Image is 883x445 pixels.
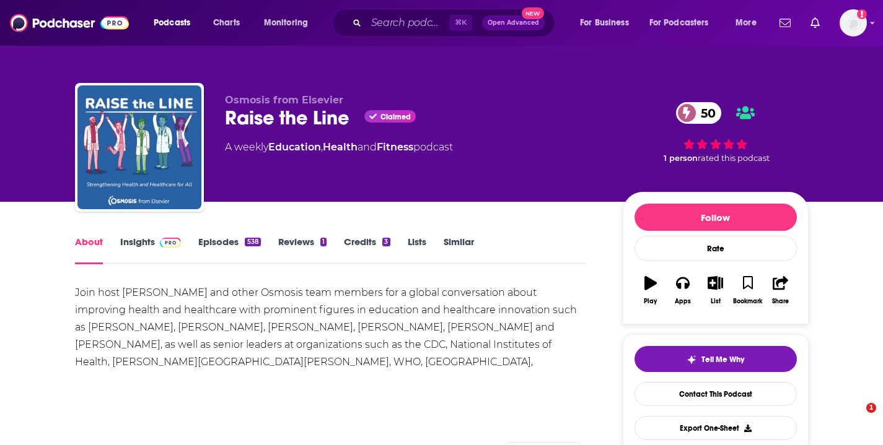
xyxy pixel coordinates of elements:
[635,204,797,231] button: Follow
[449,15,472,31] span: ⌘ K
[698,153,770,163] span: rated this podcast
[344,9,567,37] div: Search podcasts, credits, & more...
[736,14,757,32] span: More
[198,236,260,264] a: Episodes538
[522,7,544,19] span: New
[635,268,667,313] button: Play
[154,14,190,32] span: Podcasts
[711,298,721,305] div: List
[687,355,696,365] img: tell me why sparkle
[840,9,867,37] span: Logged in as AnthonyLam
[323,141,358,153] a: Health
[380,114,411,120] span: Claimed
[160,238,182,248] img: Podchaser Pro
[255,13,324,33] button: open menu
[623,94,809,171] div: 50 1 personrated this podcast
[772,298,789,305] div: Share
[444,236,474,264] a: Similar
[10,11,129,35] img: Podchaser - Follow, Share and Rate Podcasts
[571,13,644,33] button: open menu
[321,141,323,153] span: ,
[225,94,343,106] span: Osmosis from Elsevier
[635,382,797,406] a: Contact This Podcast
[145,13,206,33] button: open menu
[635,346,797,372] button: tell me why sparkleTell Me Why
[75,284,586,388] div: Join host [PERSON_NAME] and other Osmosis team members for a global conversation about improving ...
[644,298,657,305] div: Play
[482,15,545,30] button: Open AdvancedNew
[676,102,722,124] a: 50
[775,12,796,33] a: Show notifications dropdown
[840,9,867,37] button: Show profile menu
[245,238,260,246] div: 538
[120,236,182,264] a: InsightsPodchaser Pro
[205,13,247,33] a: Charts
[320,238,327,246] div: 1
[264,14,308,32] span: Monitoring
[408,236,426,264] a: Lists
[278,236,327,264] a: Reviews1
[701,355,744,365] span: Tell Me Why
[806,12,825,33] a: Show notifications dropdown
[75,236,103,264] a: About
[580,14,629,32] span: For Business
[358,141,377,153] span: and
[841,403,871,433] iframe: Intercom live chat
[688,102,722,124] span: 50
[344,236,390,264] a: Credits3
[733,298,762,305] div: Bookmark
[667,268,699,313] button: Apps
[635,236,797,261] div: Rate
[641,13,727,33] button: open menu
[866,403,876,413] span: 1
[675,298,691,305] div: Apps
[840,9,867,37] img: User Profile
[857,9,867,19] svg: Add a profile image
[225,140,453,155] div: A weekly podcast
[664,153,698,163] span: 1 person
[213,14,240,32] span: Charts
[727,13,772,33] button: open menu
[732,268,764,313] button: Bookmark
[488,20,539,26] span: Open Advanced
[382,238,390,246] div: 3
[77,85,201,209] img: Raise the Line
[764,268,796,313] button: Share
[268,141,321,153] a: Education
[699,268,731,313] button: List
[377,141,413,153] a: Fitness
[366,13,449,33] input: Search podcasts, credits, & more...
[635,416,797,440] button: Export One-Sheet
[649,14,709,32] span: For Podcasters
